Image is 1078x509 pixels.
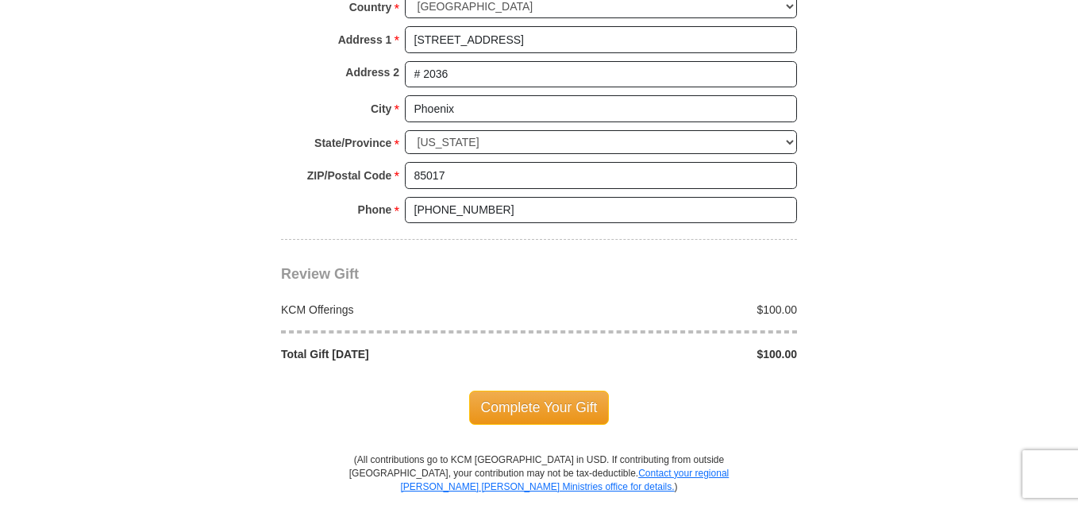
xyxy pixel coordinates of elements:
strong: City [371,98,391,120]
div: $100.00 [539,302,806,318]
a: Contact your regional [PERSON_NAME] [PERSON_NAME] Ministries office for details. [400,468,729,492]
strong: Address 2 [345,61,399,83]
div: Total Gift [DATE] [273,346,540,362]
strong: State/Province [314,132,391,154]
strong: Phone [358,199,392,221]
span: Review Gift [281,266,359,282]
div: $100.00 [539,346,806,362]
div: KCM Offerings [273,302,540,318]
span: Complete Your Gift [469,391,610,424]
strong: Address 1 [338,29,392,51]
strong: ZIP/Postal Code [307,164,392,187]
